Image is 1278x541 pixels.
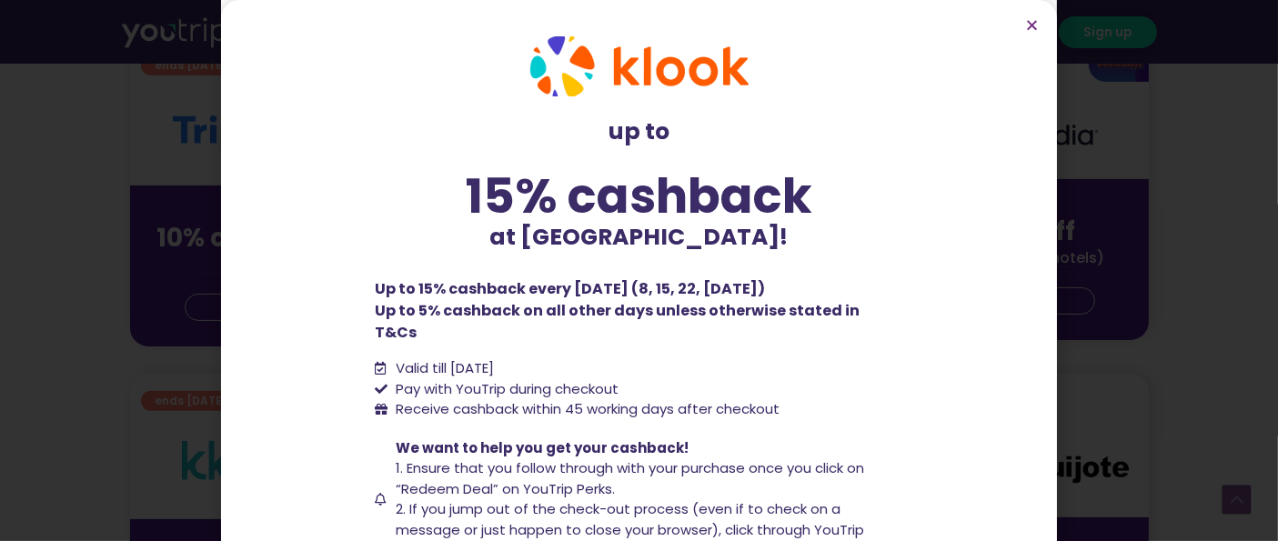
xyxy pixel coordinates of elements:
[376,278,903,344] p: Up to 15% cashback every [DATE] (8, 15, 22, [DATE]) Up to 5% cashback on all other days unless ot...
[391,358,494,379] span: Valid till [DATE]
[376,115,903,149] p: up to
[376,172,903,220] div: 15% cashback
[1025,18,1039,32] a: Close
[376,220,903,255] p: at [GEOGRAPHIC_DATA]!
[396,458,864,498] span: 1. Ensure that you follow through with your purchase once you click on “Redeem Deal” on YouTrip P...
[396,438,689,457] span: We want to help you get your cashback!
[391,399,780,420] span: Receive cashback within 45 working days after checkout
[391,379,619,400] span: Pay with YouTrip during checkout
